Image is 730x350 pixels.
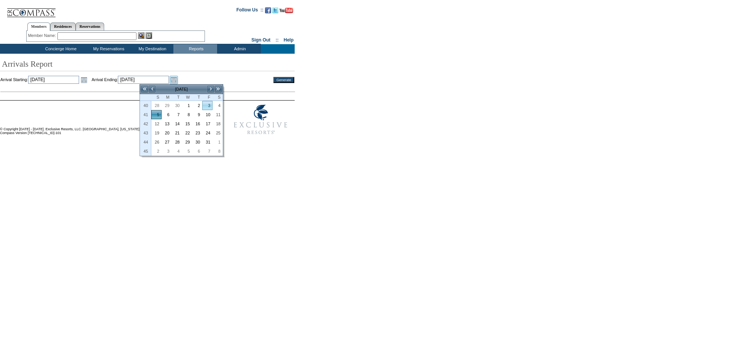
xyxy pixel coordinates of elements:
[213,129,222,137] a: 25
[182,119,192,128] td: Wednesday, October 15, 2025
[227,101,295,139] img: Exclusive Resorts
[202,147,213,156] td: Friday, November 07, 2025
[214,85,222,93] a: >>
[213,128,223,137] td: Saturday, October 25, 2025
[162,110,171,119] a: 6
[236,6,263,16] td: Follow Us ::
[86,44,130,54] td: My Reservations
[217,44,261,54] td: Admin
[265,10,271,14] a: Become our fan on Facebook
[213,138,222,146] a: 1
[148,85,156,93] a: <
[152,147,161,155] a: 2
[182,129,192,137] a: 22
[202,128,213,137] td: Friday, October 24, 2025
[140,110,151,119] th: 41
[162,110,172,119] td: Monday, October 06, 2025
[6,2,56,18] img: Compass Home
[172,147,182,156] td: Tuesday, November 04, 2025
[172,138,182,146] a: 28
[172,137,182,147] td: Tuesday, October 28, 2025
[151,101,162,110] td: Sunday, September 28, 2025
[162,138,171,146] a: 27
[162,147,171,155] a: 3
[203,110,212,119] a: 10
[192,119,202,128] td: Thursday, October 16, 2025
[151,94,162,101] th: Sunday
[182,147,192,155] a: 5
[140,101,151,110] th: 40
[140,128,151,137] th: 43
[213,101,222,110] a: 4
[279,8,293,13] img: Subscribe to our YouTube Channel
[162,120,171,128] a: 13
[172,110,182,119] td: Tuesday, October 07, 2025
[192,128,202,137] td: Thursday, October 23, 2025
[141,85,148,93] a: <<
[172,128,182,137] td: Tuesday, October 21, 2025
[162,101,172,110] td: Monday, September 29, 2025
[156,85,207,93] td: [DATE]
[192,101,202,110] a: 2
[192,110,202,119] a: 9
[213,94,223,101] th: Saturday
[213,101,223,110] td: Saturday, October 04, 2025
[152,129,161,137] a: 19
[172,129,182,137] a: 21
[182,138,192,146] a: 29
[192,147,202,156] td: Thursday, November 06, 2025
[202,119,213,128] td: Friday, October 17, 2025
[27,22,51,31] a: Members
[130,44,173,54] td: My Destination
[173,44,217,54] td: Reports
[34,44,86,54] td: Concierge Home
[182,101,192,110] td: Wednesday, October 01, 2025
[76,22,104,30] a: Reservations
[162,119,172,128] td: Monday, October 13, 2025
[203,120,212,128] a: 17
[213,147,222,155] a: 8
[284,37,294,43] a: Help
[203,147,212,155] a: 7
[182,110,192,119] td: Wednesday, October 08, 2025
[272,7,278,13] img: Follow us on Twitter
[80,76,88,84] a: Open the calendar popup.
[172,147,182,155] a: 4
[207,85,214,93] a: >
[162,101,171,110] a: 29
[0,76,263,84] td: Arrival Starting: Arrival Ending:
[202,101,213,110] td: Friday, October 03, 2025
[152,101,161,110] a: 28
[192,101,202,110] td: Thursday, October 02, 2025
[192,137,202,147] td: Thursday, October 30, 2025
[182,110,192,119] a: 8
[192,147,202,155] a: 6
[203,129,212,137] a: 24
[273,77,294,83] input: Generate
[172,94,182,101] th: Tuesday
[203,138,212,146] a: 31
[151,119,162,128] td: Sunday, October 12, 2025
[152,138,161,146] a: 26
[213,137,223,147] td: Saturday, November 01, 2025
[213,110,222,119] a: 11
[192,138,202,146] a: 30
[162,94,172,101] th: Monday
[182,94,192,101] th: Wednesday
[203,101,212,110] a: 3
[182,120,192,128] a: 15
[172,110,182,119] a: 7
[138,32,144,39] img: View
[151,110,162,119] td: Sunday, October 05, 2025
[202,110,213,119] td: Friday, October 10, 2025
[192,110,202,119] td: Thursday, October 09, 2025
[276,37,279,43] span: ::
[182,128,192,137] td: Wednesday, October 22, 2025
[182,147,192,156] td: Wednesday, November 05, 2025
[151,147,162,156] td: Sunday, November 02, 2025
[140,137,151,147] th: 44
[151,137,162,147] td: Sunday, October 26, 2025
[162,129,171,137] a: 20
[172,120,182,128] a: 14
[182,137,192,147] td: Wednesday, October 29, 2025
